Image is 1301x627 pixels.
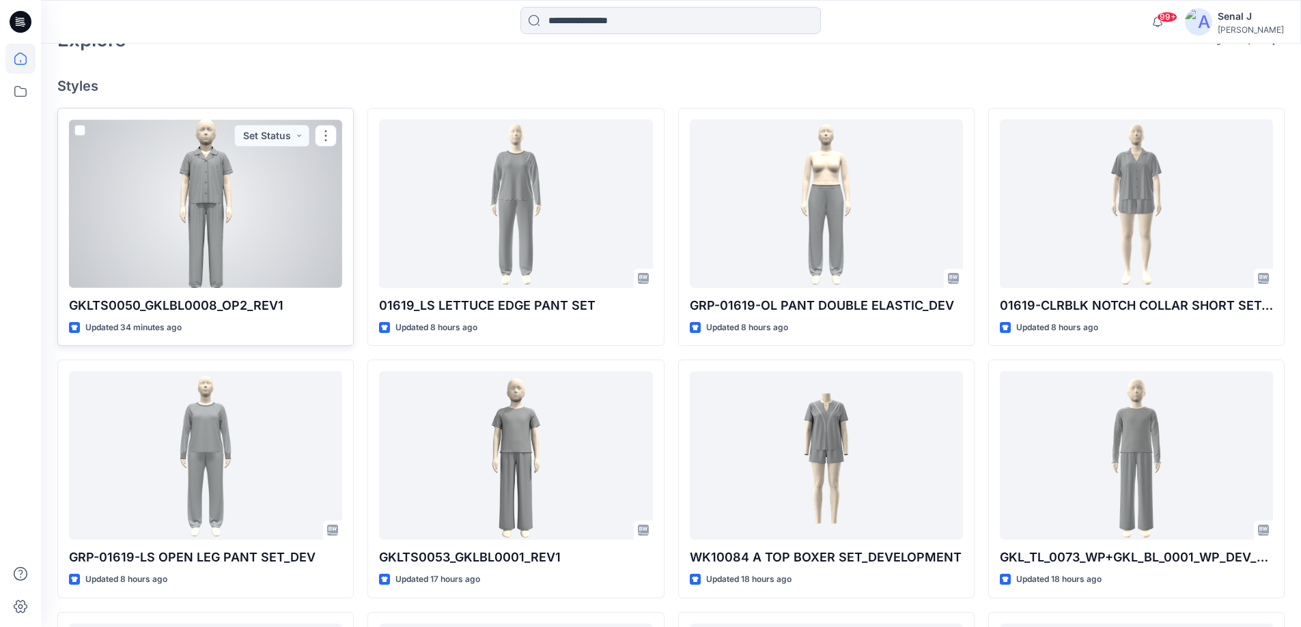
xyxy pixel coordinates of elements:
p: GKL_TL_0073_WP+GKL_BL_0001_WP_DEV_REV2 [1000,548,1273,567]
p: Updated 8 hours ago [706,321,788,335]
a: GKLTS0053_GKLBL0001_REV1 [379,371,652,540]
p: 01619_LS LETTUCE EDGE PANT SET [379,296,652,315]
h4: Styles [57,78,1285,94]
a: GKL_TL_0073_WP+GKL_BL_0001_WP_DEV_REV2 [1000,371,1273,540]
p: Updated 8 hours ago [395,321,477,335]
p: 01619-CLRBLK NOTCH COLLAR SHORT SET_DEVELOPMENT [1000,296,1273,315]
p: Updated 8 hours ago [85,572,167,587]
div: Senal J [1218,8,1284,25]
div: [PERSON_NAME] [1218,25,1284,35]
p: GRP-01619-OL PANT DOUBLE ELASTIC_DEV [690,296,963,315]
img: avatar [1185,8,1212,35]
p: GKLTS0053_GKLBL0001_REV1 [379,548,652,567]
a: 01619_LS LETTUCE EDGE PANT SET [379,119,652,288]
a: WK10084 A TOP BOXER SET_DEVELOPMENT [690,371,963,540]
a: GRP-01619-OL PANT DOUBLE ELASTIC_DEV [690,119,963,288]
p: Updated 18 hours ago [1016,572,1102,587]
h2: Explore [57,29,126,50]
p: WK10084 A TOP BOXER SET_DEVELOPMENT [690,548,963,567]
a: 01619-CLRBLK NOTCH COLLAR SHORT SET_DEVELOPMENT [1000,119,1273,288]
p: Updated 34 minutes ago [85,321,182,335]
p: Updated 17 hours ago [395,572,480,587]
span: 99+ [1157,12,1177,23]
a: GKLTS0050_GKLBL0008_OP2_REV1 [69,119,342,288]
p: Updated 8 hours ago [1016,321,1098,335]
p: Updated 18 hours ago [706,572,792,587]
p: GRP-01619-LS OPEN LEG PANT SET_DEV [69,548,342,567]
p: GKLTS0050_GKLBL0008_OP2_REV1 [69,296,342,315]
a: GRP-01619-LS OPEN LEG PANT SET_DEV [69,371,342,540]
